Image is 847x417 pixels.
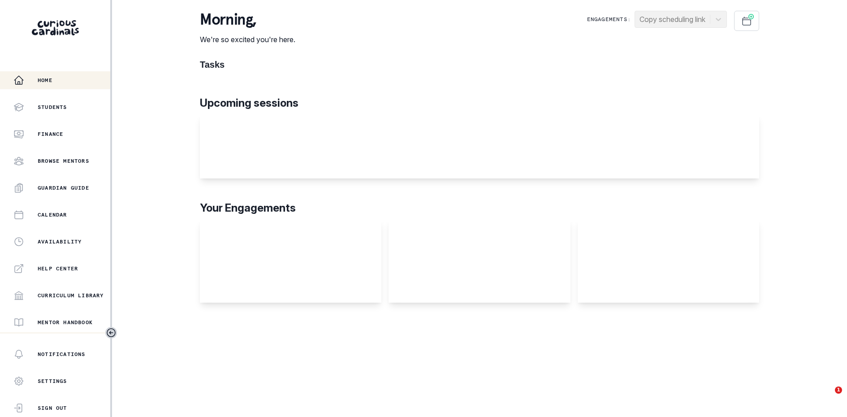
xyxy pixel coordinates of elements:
[38,319,93,326] p: Mentor Handbook
[200,95,759,111] p: Upcoming sessions
[38,184,89,191] p: Guardian Guide
[38,130,63,138] p: Finance
[200,11,295,29] p: morning ,
[38,77,52,84] p: Home
[32,20,79,35] img: Curious Cardinals Logo
[38,211,67,218] p: Calendar
[38,292,104,299] p: Curriculum Library
[38,378,67,385] p: Settings
[734,11,759,31] button: Schedule Sessions
[105,327,117,339] button: Toggle sidebar
[38,104,67,111] p: Students
[817,387,838,408] iframe: Intercom live chat
[38,265,78,272] p: Help Center
[200,34,295,45] p: We're so excited you're here.
[835,387,842,394] span: 1
[38,404,67,412] p: Sign Out
[200,200,759,216] p: Your Engagements
[587,16,631,23] p: Engagements:
[38,157,89,165] p: Browse Mentors
[200,59,759,70] h1: Tasks
[38,351,86,358] p: Notifications
[38,238,82,245] p: Availability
